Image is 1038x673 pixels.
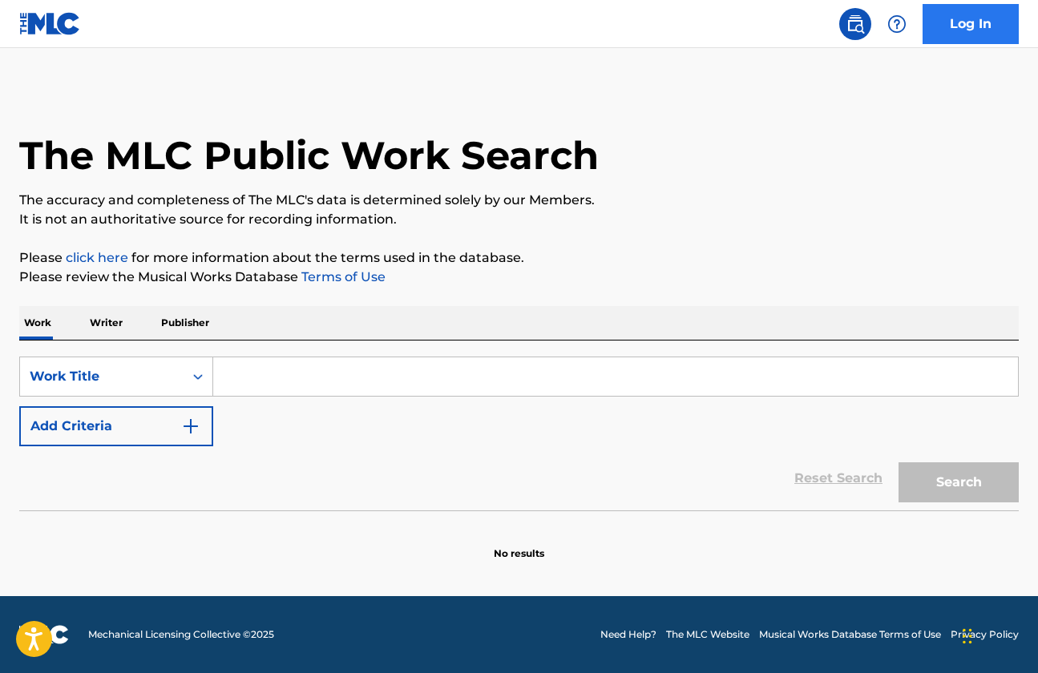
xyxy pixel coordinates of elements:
[19,210,1019,229] p: It is not an authoritative source for recording information.
[19,131,599,179] h1: The MLC Public Work Search
[19,625,69,644] img: logo
[19,248,1019,268] p: Please for more information about the terms used in the database.
[958,596,1038,673] iframe: Chat Widget
[494,527,544,561] p: No results
[30,367,174,386] div: Work Title
[156,306,214,340] p: Publisher
[19,191,1019,210] p: The accuracy and completeness of The MLC's data is determined solely by our Members.
[887,14,907,34] img: help
[951,627,1019,642] a: Privacy Policy
[19,406,213,446] button: Add Criteria
[846,14,865,34] img: search
[923,4,1019,44] a: Log In
[181,417,200,436] img: 9d2ae6d4665cec9f34b9.svg
[839,8,871,40] a: Public Search
[600,627,656,642] a: Need Help?
[666,627,749,642] a: The MLC Website
[19,357,1019,510] form: Search Form
[88,627,274,642] span: Mechanical Licensing Collective © 2025
[881,8,913,40] div: Help
[298,269,386,284] a: Terms of Use
[19,306,56,340] p: Work
[963,612,972,660] div: Drag
[19,268,1019,287] p: Please review the Musical Works Database
[19,12,81,35] img: MLC Logo
[759,627,941,642] a: Musical Works Database Terms of Use
[66,250,128,265] a: click here
[85,306,127,340] p: Writer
